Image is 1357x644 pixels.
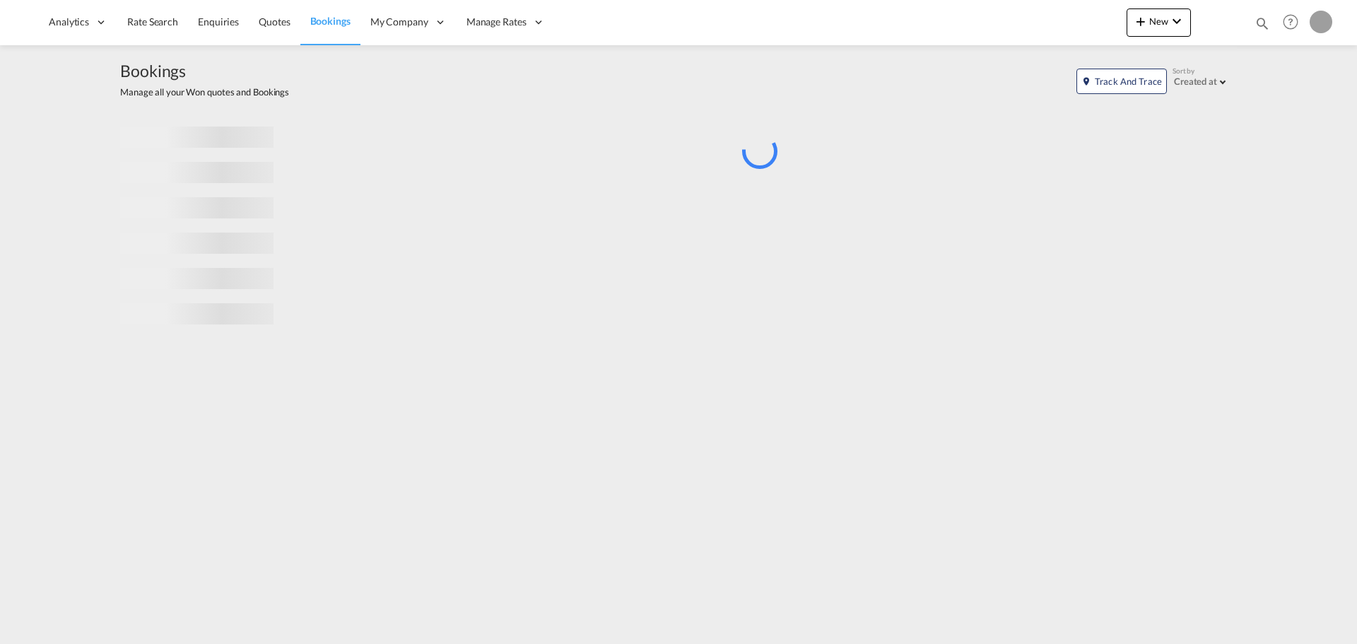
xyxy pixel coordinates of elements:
md-icon: icon-plus 400-fg [1132,13,1149,30]
md-icon: icon-magnify [1255,16,1270,31]
button: icon-plus 400-fgNewicon-chevron-down [1127,8,1191,37]
button: icon-map-markerTrack and Trace [1076,69,1167,94]
span: Bookings [120,59,289,82]
span: My Company [370,15,428,29]
span: Quotes [259,16,290,28]
div: icon-magnify [1255,16,1270,37]
span: Sort by [1173,66,1194,76]
span: Bookings [310,15,351,27]
span: Help [1279,10,1303,34]
div: Created at [1174,76,1217,87]
div: Help [1279,10,1310,35]
span: Rate Search [127,16,178,28]
md-icon: icon-map-marker [1081,76,1091,86]
md-icon: icon-chevron-down [1168,13,1185,30]
span: Analytics [49,15,89,29]
span: Manage Rates [466,15,527,29]
span: New [1132,16,1185,27]
span: Enquiries [198,16,239,28]
span: Manage all your Won quotes and Bookings [120,86,289,98]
